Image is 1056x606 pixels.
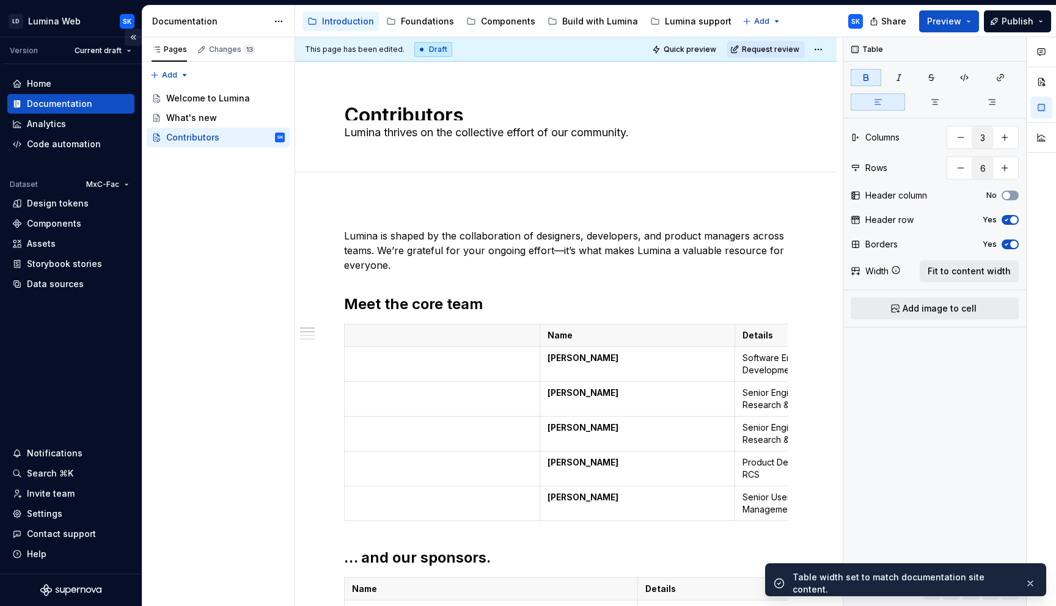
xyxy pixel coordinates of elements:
[7,74,134,93] a: Home
[865,189,927,202] div: Header column
[9,14,23,29] div: LD
[7,504,134,524] a: Settings
[86,180,119,189] span: MxC-Fac
[27,278,84,290] div: Data sources
[162,70,177,80] span: Add
[7,464,134,483] button: Search ⌘K
[342,123,785,142] textarea: Lumina thrives on the collective effort of our community.
[10,46,38,56] div: Version
[645,583,923,595] p: Details
[27,258,102,270] div: Storybook stories
[983,239,997,249] label: Yes
[743,491,923,516] p: Senior User Experience Designer • Product Management - RCS
[381,12,459,31] a: Foundations
[40,584,101,596] svg: Supernova Logo
[645,12,736,31] a: Lumina support
[344,228,788,272] p: Lumina is shaped by the collaboration of designers, developers, and product managers across teams...
[7,484,134,503] a: Invite team
[548,492,618,502] strong: [PERSON_NAME]
[851,298,1019,319] button: Add image to cell
[75,46,122,56] span: Current draft
[244,45,255,54] span: 13
[7,274,134,294] a: Data sources
[344,294,788,314] h2: Meet the core team
[548,387,618,398] strong: [PERSON_NAME]
[881,15,906,27] span: Share
[7,544,134,564] button: Help
[27,508,62,520] div: Settings
[665,15,732,27] div: Lumina support
[342,101,785,120] textarea: Contributors
[10,180,38,189] div: Dataset
[461,12,540,31] a: Components
[743,329,923,341] p: Details
[277,131,284,144] div: SK
[28,15,81,27] div: Lumina Web
[919,10,979,32] button: Preview
[27,138,101,150] div: Code automation
[69,42,137,59] button: Current draft
[166,112,217,124] div: What's new
[125,29,142,46] button: Collapse sidebar
[743,352,923,376] p: Software Engineer • Research & Development - RCS
[152,45,187,54] div: Pages
[865,265,889,277] div: Width
[548,352,618,363] strong: [PERSON_NAME]
[27,98,92,110] div: Documentation
[986,191,997,200] label: No
[7,234,134,254] a: Assets
[851,16,860,26] div: SK
[727,41,805,58] button: Request review
[664,45,716,54] span: Quick preview
[743,387,923,411] p: Senior Engineer, Software Engineering • Research & Development - RCS
[27,548,46,560] div: Help
[927,15,961,27] span: Preview
[152,15,268,27] div: Documentation
[543,12,643,31] a: Build with Lumina
[984,10,1051,32] button: Publish
[548,457,618,467] strong: [PERSON_NAME]
[305,45,405,54] span: This page has been edited.
[27,487,75,500] div: Invite team
[147,89,290,147] div: Page tree
[27,447,82,459] div: Notifications
[166,92,250,104] div: Welcome to Lumina
[81,176,134,193] button: MxC-Fac
[7,114,134,134] a: Analytics
[7,194,134,213] a: Design tokens
[865,162,887,174] div: Rows
[27,467,73,480] div: Search ⌘K
[2,8,139,34] button: LDLumina WebSK
[864,10,914,32] button: Share
[928,265,1011,277] span: Fit to content width
[123,16,131,26] div: SK
[742,45,799,54] span: Request review
[743,422,923,446] p: Senior Engineer, Software Engineering • Research & Development - RCS
[865,238,898,250] div: Borders
[147,108,290,128] a: What's new
[209,45,255,54] div: Changes
[147,67,193,84] button: Add
[147,89,290,108] a: Welcome to Lumina
[344,548,788,568] h2: … and our sponsors.
[548,329,728,341] p: Name
[481,15,535,27] div: Components
[754,16,769,26] span: Add
[1002,15,1033,27] span: Publish
[793,571,1015,596] div: Table width set to match documentation site content.
[147,128,290,147] a: ContributorsSK
[7,94,134,114] a: Documentation
[920,260,1019,282] button: Fit to content width
[352,583,630,595] p: Name
[743,456,923,481] p: Product Designer • Product Management - RCS
[903,302,977,315] span: Add image to cell
[27,118,66,130] div: Analytics
[739,13,785,30] button: Add
[27,197,89,210] div: Design tokens
[648,41,722,58] button: Quick preview
[548,422,618,433] strong: [PERSON_NAME]
[7,444,134,463] button: Notifications
[7,254,134,274] a: Storybook stories
[27,78,51,90] div: Home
